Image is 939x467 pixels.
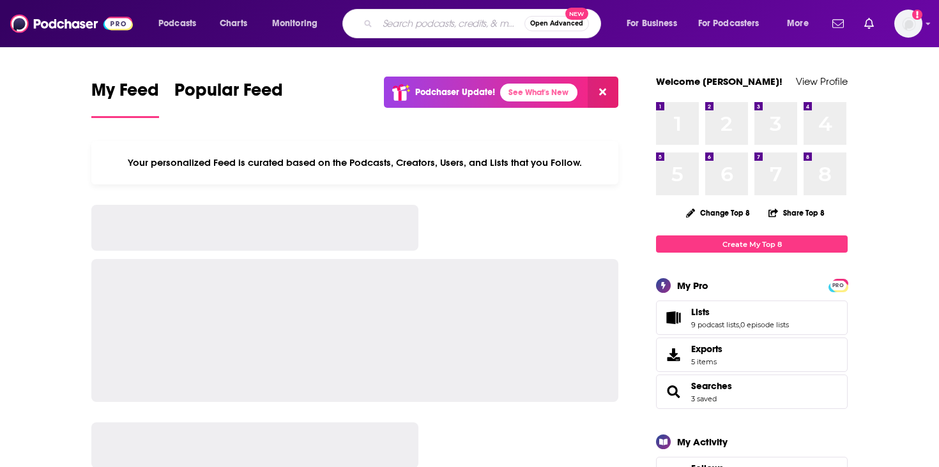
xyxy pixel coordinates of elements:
[660,309,686,327] a: Lists
[211,13,255,34] a: Charts
[355,9,613,38] div: Search podcasts, credits, & more...
[656,235,848,253] a: Create My Top 8
[691,320,739,329] a: 9 podcast lists
[768,200,825,225] button: Share Top 8
[691,306,710,318] span: Lists
[91,79,159,108] span: My Feed
[618,13,693,34] button: open menu
[415,87,495,98] p: Podchaser Update!
[827,13,849,34] a: Show notifications dropdown
[894,10,922,38] img: User Profile
[894,10,922,38] span: Logged in as derettb
[263,13,334,34] button: open menu
[677,279,708,292] div: My Pro
[174,79,283,118] a: Popular Feed
[149,13,213,34] button: open menu
[500,84,577,101] a: See What's New
[660,383,686,401] a: Searches
[691,357,722,366] span: 5 items
[894,10,922,38] button: Show profile menu
[174,79,283,108] span: Popular Feed
[740,320,789,329] a: 0 episode lists
[656,337,848,372] a: Exports
[158,15,196,33] span: Podcasts
[830,281,846,290] span: PRO
[91,141,618,184] div: Your personalized Feed is curated based on the Podcasts, Creators, Users, and Lists that you Follow.
[91,79,159,118] a: My Feed
[739,320,740,329] span: ,
[691,394,717,403] a: 3 saved
[691,380,732,392] a: Searches
[778,13,825,34] button: open menu
[830,280,846,290] a: PRO
[678,205,758,221] button: Change Top 8
[627,15,677,33] span: For Business
[912,10,922,20] svg: Add a profile image
[656,75,782,87] a: Welcome [PERSON_NAME]!
[691,306,789,318] a: Lists
[656,300,848,335] span: Lists
[859,13,879,34] a: Show notifications dropdown
[378,13,524,34] input: Search podcasts, credits, & more...
[565,8,588,20] span: New
[690,13,778,34] button: open menu
[220,15,247,33] span: Charts
[677,436,728,448] div: My Activity
[10,11,133,36] img: Podchaser - Follow, Share and Rate Podcasts
[656,374,848,409] span: Searches
[691,343,722,355] span: Exports
[787,15,809,33] span: More
[524,16,589,31] button: Open AdvancedNew
[698,15,760,33] span: For Podcasters
[272,15,317,33] span: Monitoring
[796,75,848,87] a: View Profile
[530,20,583,27] span: Open Advanced
[660,346,686,364] span: Exports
